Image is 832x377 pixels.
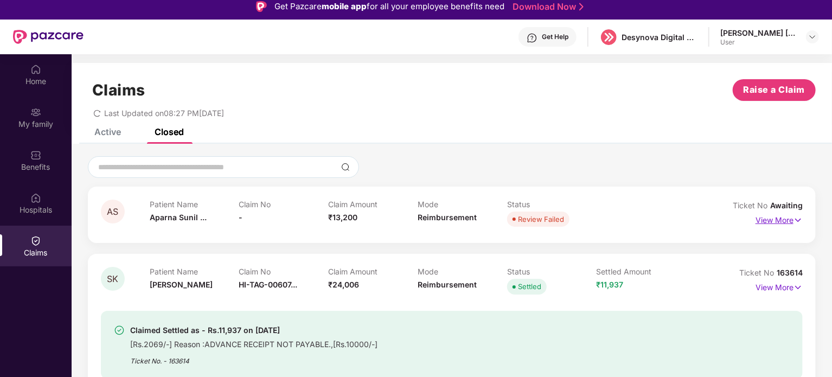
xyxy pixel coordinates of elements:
div: Desynova Digital private limited [622,32,697,42]
img: svg+xml;base64,PHN2ZyBpZD0iSG9tZSIgeG1sbnM9Imh0dHA6Ly93d3cudzMub3JnLzIwMDAvc3ZnIiB3aWR0aD0iMjAiIG... [30,64,41,75]
div: Claimed Settled as - Rs.11,937 on [DATE] [130,324,377,337]
span: Awaiting [770,201,803,210]
p: Settled Amount [597,267,686,276]
p: Patient Name [150,267,239,276]
p: Claim No [239,200,329,209]
p: View More [756,279,803,293]
span: ₹24,006 [328,280,359,289]
span: AS [107,207,119,216]
img: Stroke [579,1,584,12]
p: Mode [418,267,507,276]
span: Ticket No [733,201,770,210]
img: logo%20(5).png [601,29,617,45]
span: Reimbursement [418,213,477,222]
p: Status [507,267,597,276]
span: ₹11,937 [597,280,624,289]
div: Ticket No. - 163614 [130,349,377,366]
span: 163614 [777,268,803,277]
h1: Claims [92,81,145,99]
span: HI-TAG-00607... [239,280,298,289]
img: Logo [256,1,267,12]
img: svg+xml;base64,PHN2ZyBpZD0iU2VhcmNoLTMyeDMyIiB4bWxucz0iaHR0cDovL3d3dy53My5vcmcvMjAwMC9zdmciIHdpZH... [341,163,350,171]
span: SK [107,274,119,284]
span: [PERSON_NAME] [150,280,213,289]
span: Raise a Claim [744,83,805,97]
div: Closed [155,126,184,137]
p: Status [507,200,597,209]
p: Claim No [239,267,329,276]
div: Active [94,126,121,137]
span: Last Updated on 08:27 PM[DATE] [104,108,224,118]
button: Raise a Claim [733,79,816,101]
img: svg+xml;base64,PHN2ZyBpZD0iQmVuZWZpdHMiIHhtbG5zPSJodHRwOi8vd3d3LnczLm9yZy8yMDAwL3N2ZyIgd2lkdGg9Ij... [30,150,41,161]
a: Download Now [513,1,580,12]
p: Claim Amount [328,200,418,209]
span: ₹13,200 [328,213,357,222]
span: - [239,213,243,222]
span: Ticket No [739,268,777,277]
img: svg+xml;base64,PHN2ZyBpZD0iU3VjY2Vzcy0zMngzMiIgeG1sbnM9Imh0dHA6Ly93d3cudzMub3JnLzIwMDAvc3ZnIiB3aW... [114,325,125,336]
p: Claim Amount [328,267,418,276]
div: [PERSON_NAME] [PERSON_NAME] [720,28,796,38]
span: Reimbursement [418,280,477,289]
div: User [720,38,796,47]
div: Settled [518,281,541,292]
img: svg+xml;base64,PHN2ZyB4bWxucz0iaHR0cDovL3d3dy53My5vcmcvMjAwMC9zdmciIHdpZHRoPSIxNyIgaGVpZ2h0PSIxNy... [793,282,803,293]
p: Patient Name [150,200,239,209]
img: New Pazcare Logo [13,30,84,44]
img: svg+xml;base64,PHN2ZyBpZD0iQ2xhaW0iIHhtbG5zPSJodHRwOi8vd3d3LnczLm9yZy8yMDAwL3N2ZyIgd2lkdGg9IjIwIi... [30,235,41,246]
div: [Rs.2069/-] Reason :ADVANCE RECEIPT NOT PAYABLE.,[Rs.10000/-] [130,337,377,349]
strong: mobile app [322,1,367,11]
div: Get Help [542,33,568,41]
img: svg+xml;base64,PHN2ZyBpZD0iSG9zcGl0YWxzIiB4bWxucz0iaHR0cDovL3d3dy53My5vcmcvMjAwMC9zdmciIHdpZHRoPS... [30,193,41,203]
img: svg+xml;base64,PHN2ZyB4bWxucz0iaHR0cDovL3d3dy53My5vcmcvMjAwMC9zdmciIHdpZHRoPSIxNyIgaGVpZ2h0PSIxNy... [793,214,803,226]
p: View More [756,212,803,226]
p: Mode [418,200,507,209]
img: svg+xml;base64,PHN2ZyB3aWR0aD0iMjAiIGhlaWdodD0iMjAiIHZpZXdCb3g9IjAgMCAyMCAyMCIgZmlsbD0ibm9uZSIgeG... [30,107,41,118]
div: Review Failed [518,214,564,225]
span: redo [93,108,101,118]
img: svg+xml;base64,PHN2ZyBpZD0iRHJvcGRvd24tMzJ4MzIiIHhtbG5zPSJodHRwOi8vd3d3LnczLm9yZy8yMDAwL3N2ZyIgd2... [808,33,817,41]
span: Aparna Sunil ... [150,213,207,222]
img: svg+xml;base64,PHN2ZyBpZD0iSGVscC0zMngzMiIgeG1sbnM9Imh0dHA6Ly93d3cudzMub3JnLzIwMDAvc3ZnIiB3aWR0aD... [527,33,537,43]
